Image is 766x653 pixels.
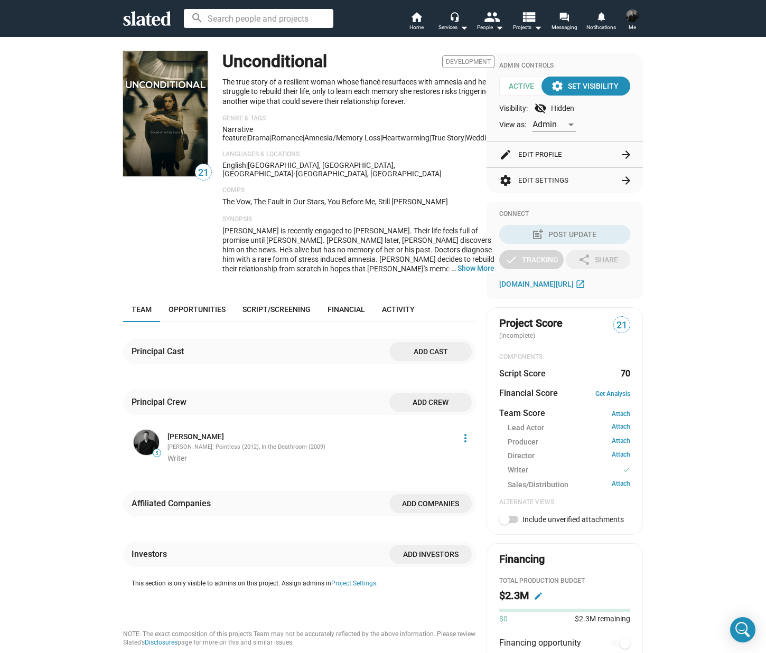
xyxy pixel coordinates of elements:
div: Visibility: Hidden [499,102,630,115]
span: Writer [167,454,187,462]
span: Active [499,77,551,96]
span: | [246,161,248,169]
span: wedding [466,134,494,142]
div: Principal Crew [132,396,191,408]
a: [DOMAIN_NAME][URL] [499,278,588,290]
mat-icon: open_in_new [575,279,585,289]
p: Comps [222,186,494,195]
p: The true story of a resilient woman whose fiancé resurfaces with amnesia and her struggle to rebu... [222,77,494,107]
div: Affiliated Companies [132,498,215,509]
a: Attach [612,423,630,433]
span: Director [508,451,535,461]
span: 5 [153,450,161,457]
button: Add companies [389,494,472,513]
div: Alternate Views [499,498,630,507]
mat-icon: share [578,253,591,266]
span: | [246,134,248,142]
mat-icon: check [505,253,518,266]
span: Home [409,21,424,34]
p: The Vow, The Fault in Our Stars, You Before Me, Still [PERSON_NAME] [222,197,494,207]
span: Add crew [398,393,463,412]
button: Projects [509,11,546,34]
span: · [294,169,296,178]
span: | [270,134,272,142]
a: Activity [373,297,423,322]
span: Messaging [552,21,577,34]
a: [PERSON_NAME] [167,432,224,442]
p: Genre & Tags [222,115,494,123]
p: This section is only visible to admins on this project. Assign admins in . [132,580,476,588]
span: Add investors [398,545,463,564]
span: Script/Screening [242,305,311,314]
span: … [446,263,457,273]
dt: Financial Score [499,387,558,399]
div: Tracking [505,250,558,269]
button: Add crew [389,393,472,412]
img: Luke Cheney [134,430,159,455]
mat-icon: visibility_off [534,102,547,115]
div: Services [438,21,468,34]
a: Messaging [546,11,583,34]
div: Total Production budget [499,577,630,585]
a: Disclosures [145,639,178,646]
mat-icon: home [410,11,423,23]
button: Luke CheneyMe [620,7,645,35]
p: Synopsis [222,215,494,224]
span: [GEOGRAPHIC_DATA], [GEOGRAPHIC_DATA] [296,169,442,178]
span: Opportunities [169,305,226,314]
button: Share [566,250,630,269]
div: Open Intercom Messenger [730,617,755,642]
span: Drama [248,134,270,142]
div: NOTE: The exact composition of this project’s Team may not be accurately reflected by the above i... [123,630,476,647]
span: Admin [533,119,557,129]
mat-icon: post_add [531,228,544,241]
button: Set Visibility [541,77,630,96]
button: Post Update [499,225,630,244]
span: English [222,161,246,169]
img: Unconditional [123,51,208,176]
button: Edit Settings [499,168,630,193]
mat-icon: edit [534,591,543,601]
div: Share [578,250,618,269]
span: | [464,134,466,142]
button: …Show More [457,263,494,273]
button: Add cast [389,342,472,361]
h1: Unconditional [222,50,327,73]
div: COMPONENTS [499,353,630,362]
div: Set Visibility [553,77,619,96]
span: [GEOGRAPHIC_DATA], [GEOGRAPHIC_DATA], [GEOGRAPHIC_DATA] [222,161,395,178]
span: Projects [513,21,542,34]
span: | [429,134,431,142]
span: Add companies [398,494,463,513]
mat-icon: settings [551,80,564,92]
button: Services [435,11,472,34]
button: Edit budget [530,588,547,604]
a: Script/Screening [234,297,319,322]
button: Edit Profile [499,142,630,167]
span: Activity [382,305,415,314]
dd: 70 [620,368,630,379]
span: amnesia/memory loss [304,134,380,142]
mat-icon: view_list [521,9,536,24]
a: Attach [612,451,630,461]
span: Notifications [586,21,616,34]
span: Producer [508,437,538,447]
span: Sales/Distribution [508,480,568,490]
mat-icon: headset_mic [450,12,459,21]
a: Attach [612,437,630,447]
span: [PERSON_NAME] is recently engaged to [PERSON_NAME]. Their life feels full of promise until [PERSO... [222,226,494,358]
a: Notifications [583,11,620,34]
div: Post Update [534,225,596,244]
div: Admin Controls [499,62,630,70]
mat-icon: more_vert [459,432,472,444]
a: Get Analysis [595,390,630,398]
button: People [472,11,509,34]
mat-icon: notifications [596,11,606,21]
a: Home [398,11,435,34]
div: Principal Cast [132,346,188,357]
span: Me [629,21,636,34]
span: heartwarming [382,134,429,142]
mat-icon: arrow_drop_down [457,21,470,34]
mat-icon: check [623,465,630,475]
img: Luke Cheney [626,10,639,22]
